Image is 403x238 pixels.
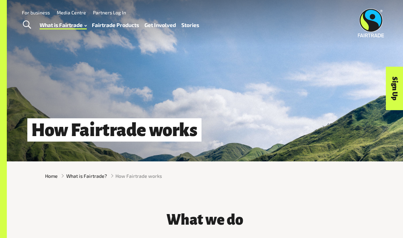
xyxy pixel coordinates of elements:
[93,10,126,15] a: Partners Log In
[144,20,176,30] a: Get Involved
[100,212,310,228] h3: What we do
[66,172,107,180] a: What is Fairtrade?
[92,20,139,30] a: Fairtrade Products
[57,10,86,15] a: Media Centre
[40,20,87,30] a: What is Fairtrade
[181,20,199,30] a: Stories
[358,9,384,37] img: Fairtrade Australia New Zealand logo
[22,10,50,15] a: For business
[18,16,35,34] a: Toggle Search
[115,172,162,180] span: How Fairtrade works
[45,172,58,180] a: Home
[27,118,201,142] h1: How Fairtrade works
